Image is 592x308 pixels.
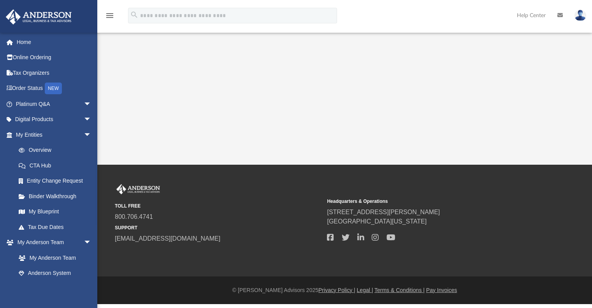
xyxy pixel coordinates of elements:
a: Digital Productsarrow_drop_down [5,112,103,127]
a: Entity Change Request [11,173,103,189]
i: search [130,11,139,19]
img: User Pic [574,10,586,21]
a: Anderson System [11,266,99,281]
small: SUPPORT [115,224,321,231]
a: Tax Due Dates [11,219,103,235]
span: arrow_drop_down [84,235,99,251]
a: Tax Organizers [5,65,103,81]
a: Platinum Q&Aarrow_drop_down [5,96,103,112]
a: Privacy Policy | [318,287,355,293]
div: © [PERSON_NAME] Advisors 2025 [97,286,592,294]
small: Headquarters & Operations [327,198,534,205]
i: menu [105,11,114,20]
a: Overview [11,143,103,158]
a: [EMAIL_ADDRESS][DOMAIN_NAME] [115,235,220,242]
img: Anderson Advisors Platinum Portal [4,9,74,25]
a: My Anderson Teamarrow_drop_down [5,235,99,250]
a: Client Referrals [11,281,99,296]
a: [STREET_ADDRESS][PERSON_NAME] [327,209,440,215]
span: arrow_drop_down [84,96,99,112]
a: My Anderson Team [11,250,95,266]
a: My Blueprint [11,204,99,220]
div: NEW [45,83,62,94]
a: 800.706.4741 [115,213,153,220]
a: Online Ordering [5,50,103,65]
img: Anderson Advisors Platinum Portal [115,184,162,194]
span: arrow_drop_down [84,112,99,128]
a: CTA Hub [11,158,103,173]
a: My Entitiesarrow_drop_down [5,127,103,143]
small: TOLL FREE [115,202,321,209]
a: Pay Invoices [426,287,457,293]
a: Home [5,34,103,50]
a: Legal | [357,287,373,293]
a: Terms & Conditions | [374,287,425,293]
a: [GEOGRAPHIC_DATA][US_STATE] [327,218,427,225]
a: menu [105,15,114,20]
a: Order StatusNEW [5,81,103,97]
a: Binder Walkthrough [11,188,103,204]
span: arrow_drop_down [84,127,99,143]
